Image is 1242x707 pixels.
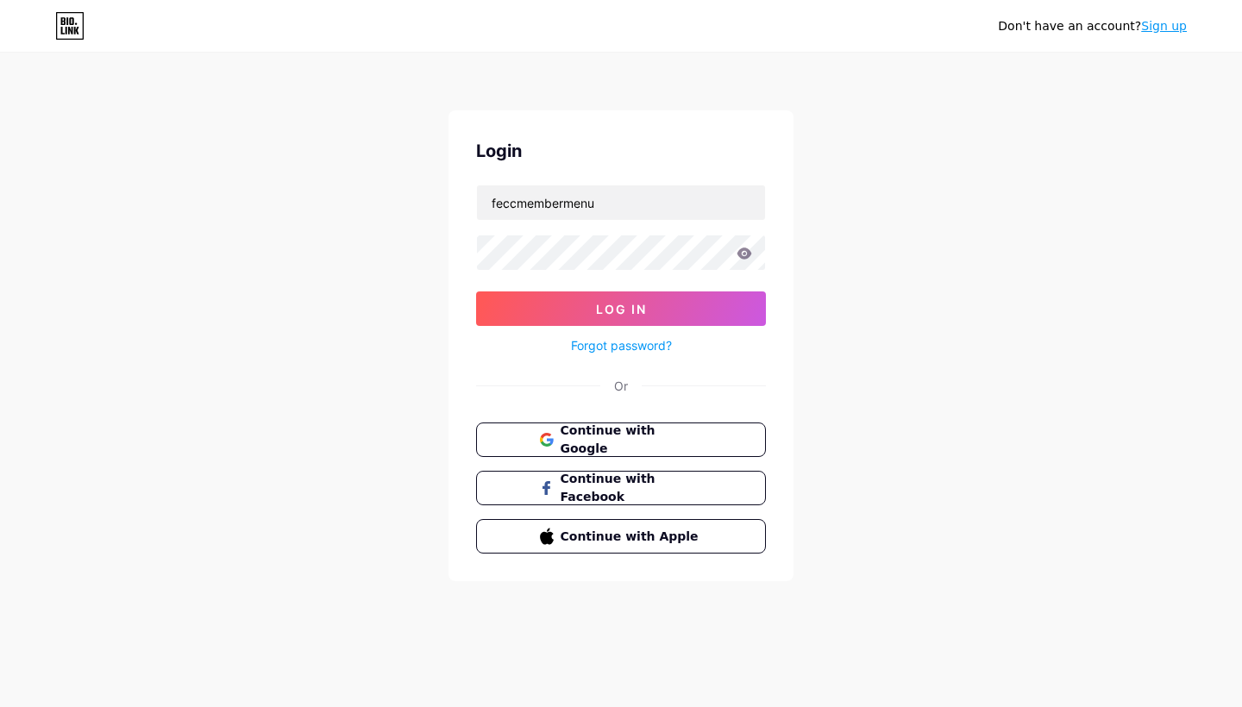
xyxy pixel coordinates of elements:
a: Sign up [1141,19,1187,33]
span: Continue with Apple [561,528,703,546]
button: Continue with Apple [476,519,766,554]
span: Log In [596,302,647,316]
div: Login [476,138,766,164]
span: Continue with Google [561,422,703,458]
a: Forgot password? [571,336,672,354]
div: Don't have an account? [998,17,1187,35]
button: Continue with Google [476,422,766,457]
button: Log In [476,291,766,326]
div: Or [614,377,628,395]
input: Username [477,185,765,220]
span: Continue with Facebook [561,470,703,506]
button: Continue with Facebook [476,471,766,505]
